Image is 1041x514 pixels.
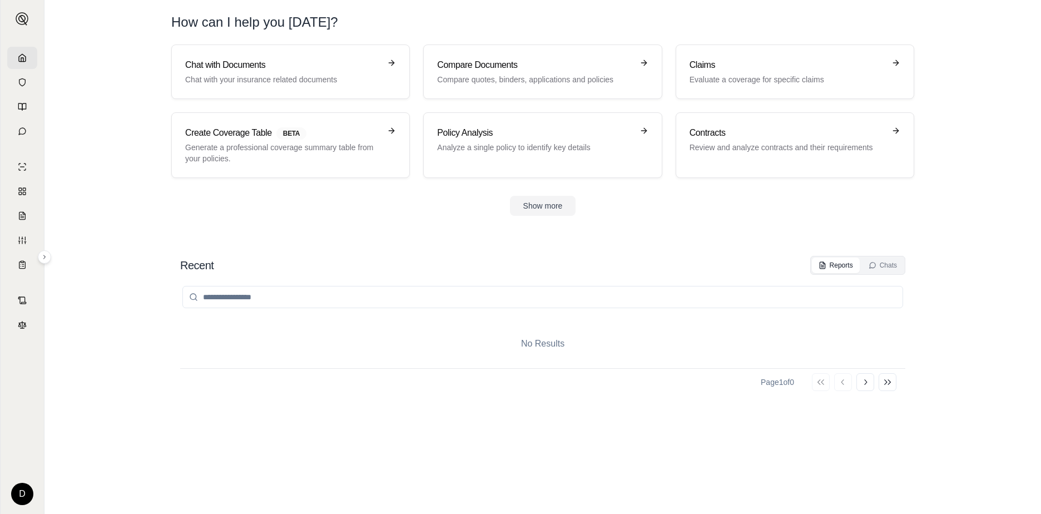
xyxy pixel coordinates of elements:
[11,8,33,30] button: Expand sidebar
[819,261,853,270] div: Reports
[437,142,632,153] p: Analyze a single policy to identify key details
[7,71,37,93] a: Documents Vault
[690,142,885,153] p: Review and analyze contracts and their requirements
[7,289,37,312] a: Contract Analysis
[761,377,794,388] div: Page 1 of 0
[690,58,885,72] h3: Claims
[812,258,860,273] button: Reports
[7,229,37,251] a: Custom Report
[7,314,37,336] a: Legal Search Engine
[7,96,37,118] a: Prompt Library
[180,258,214,273] h2: Recent
[276,127,306,140] span: BETA
[185,58,380,72] h3: Chat with Documents
[690,74,885,85] p: Evaluate a coverage for specific claims
[7,156,37,178] a: Single Policy
[7,205,37,227] a: Claim Coverage
[16,12,29,26] img: Expand sidebar
[185,126,380,140] h3: Create Coverage Table
[7,47,37,69] a: Home
[437,126,632,140] h3: Policy Analysis
[437,58,632,72] h3: Compare Documents
[690,126,885,140] h3: Contracts
[7,120,37,142] a: Chat
[185,142,380,164] p: Generate a professional coverage summary table from your policies.
[437,74,632,85] p: Compare quotes, binders, applications and policies
[171,45,410,99] a: Chat with DocumentsChat with your insurance related documents
[180,319,905,368] div: No Results
[423,45,662,99] a: Compare DocumentsCompare quotes, binders, applications and policies
[676,112,914,178] a: ContractsReview and analyze contracts and their requirements
[171,13,914,31] h1: How can I help you [DATE]?
[185,74,380,85] p: Chat with your insurance related documents
[38,250,51,264] button: Expand sidebar
[7,180,37,202] a: Policy Comparisons
[171,112,410,178] a: Create Coverage TableBETAGenerate a professional coverage summary table from your policies.
[676,45,914,99] a: ClaimsEvaluate a coverage for specific claims
[11,483,33,505] div: D
[7,254,37,276] a: Coverage Table
[862,258,904,273] button: Chats
[423,112,662,178] a: Policy AnalysisAnalyze a single policy to identify key details
[869,261,897,270] div: Chats
[510,196,576,216] button: Show more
